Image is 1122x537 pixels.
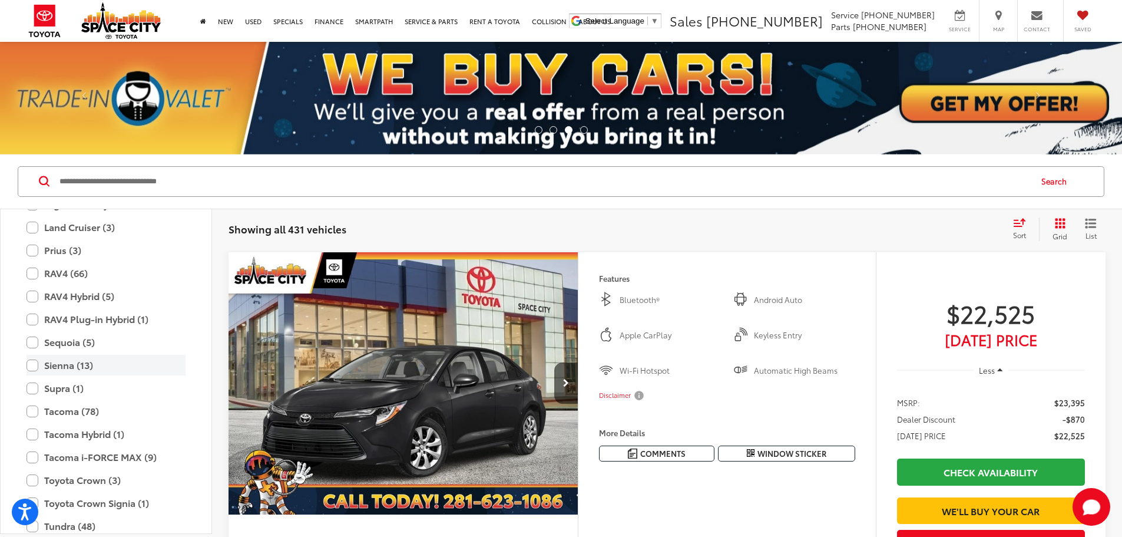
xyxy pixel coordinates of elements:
[1073,488,1110,526] svg: Start Chat
[754,365,855,377] span: Automatic High Beams
[831,21,850,32] span: Parts
[599,429,855,437] h4: More Details
[229,222,346,236] span: Showing all 431 vehicles
[670,11,703,30] span: Sales
[27,493,186,513] label: Toyota Crown Signia (1)
[27,217,186,238] label: Land Cruiser (3)
[27,309,186,330] label: RAV4 Plug-in Hybrid (1)
[554,363,578,404] button: Next image
[628,449,637,459] img: Comments
[27,263,186,284] label: RAV4 (66)
[620,365,721,377] span: Wi-Fi Hotspot
[27,355,186,375] label: Sienna (13)
[27,401,186,421] label: Tacoma (78)
[1063,413,1085,425] span: -$870
[599,446,714,462] button: Comments
[897,498,1085,524] a: We'll Buy Your Car
[27,516,186,536] label: Tundra (48)
[1013,230,1026,240] span: Sort
[599,391,631,400] span: Disclaimer
[585,17,644,25] span: Select Language
[27,470,186,490] label: Toyota Crown (3)
[897,334,1085,345] span: [DATE] Price
[985,25,1011,33] span: Map
[228,252,579,515] a: 2025 Toyota Corolla LE2025 Toyota Corolla LE2025 Toyota Corolla LE2025 Toyota Corolla LE
[599,383,646,408] button: Disclaimer
[620,330,721,341] span: Apple CarPlay
[620,294,721,306] span: Bluetooth®
[1085,230,1097,241] span: List
[861,9,935,21] span: [PHONE_NUMBER]
[754,294,855,306] span: Android Auto
[757,448,826,459] span: Window Sticker
[1073,488,1110,526] button: Toggle Chat Window
[81,2,161,39] img: Space City Toyota
[1053,231,1067,241] span: Grid
[599,274,855,282] h4: Features
[897,413,955,425] span: Dealer Discount
[897,430,946,442] span: [DATE] PRICE
[27,286,186,307] label: RAV4 Hybrid (5)
[1024,25,1050,33] span: Contact
[27,378,186,398] label: Supra (1)
[706,11,823,30] span: [PHONE_NUMBER]
[27,447,186,467] label: Tacoma i-FORCE MAX (9)
[228,252,579,515] div: 2025 Toyota Corolla LE 0
[1030,167,1084,196] button: Search
[27,424,186,444] label: Tacoma Hybrid (1)
[1007,218,1039,241] button: Select sort value
[853,21,926,32] span: [PHONE_NUMBER]
[718,446,855,462] button: Window Sticker
[228,252,579,516] img: 2025 Toyota Corolla LE
[974,360,1009,381] button: Less
[1039,218,1076,241] button: Grid View
[1076,218,1106,241] button: List View
[585,17,658,25] a: Select Language​
[831,9,859,21] span: Service
[27,332,186,352] label: Sequoia (5)
[747,449,754,458] i: Window Sticker
[946,25,973,33] span: Service
[897,298,1085,328] span: $22,525
[754,330,855,341] span: Keyless Entry
[979,365,995,375] span: Less
[58,167,1030,196] input: Search by Make, Model, or Keyword
[897,459,1085,485] a: Check Availability
[1054,430,1085,442] span: $22,525
[1054,397,1085,408] span: $23,395
[640,448,686,459] span: Comments
[1070,25,1095,33] span: Saved
[651,17,658,25] span: ▼
[897,397,920,408] span: MSRP:
[27,240,186,261] label: Prius (3)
